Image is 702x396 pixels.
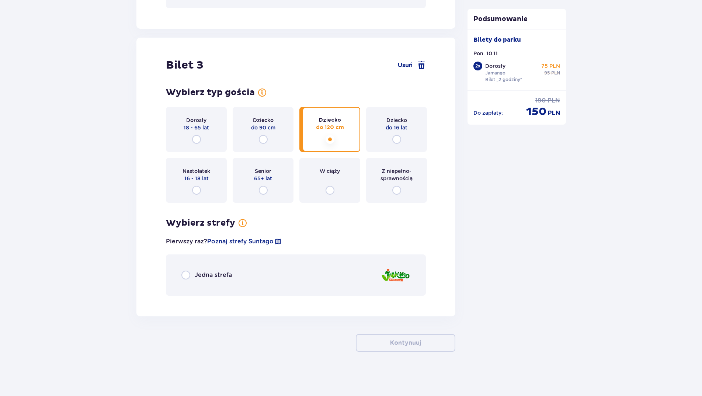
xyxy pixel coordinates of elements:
span: do 120 cm [316,124,344,131]
span: do 90 cm [251,124,275,131]
span: 16 - 18 lat [184,175,209,182]
span: 95 [544,70,550,76]
p: Bilet „2 godziny” [485,76,522,83]
p: Kontynuuj [390,339,421,347]
div: 2 x [473,62,482,70]
h3: Wybierz strefy [166,218,235,229]
span: Nastolatek [183,167,210,175]
span: Senior [255,167,271,175]
img: Jamango [381,265,410,286]
p: Podsumowanie [468,15,566,24]
h2: Bilet 3 [166,58,204,72]
span: Jedna strefa [195,271,232,279]
p: Do zapłaty : [473,109,503,117]
span: W ciąży [320,167,340,175]
span: 65+ lat [254,175,272,182]
p: Pon. 10.11 [473,50,498,57]
span: 18 - 65 lat [184,124,209,131]
a: Poznaj strefy Suntago [207,237,274,246]
p: Pierwszy raz? [166,237,282,246]
span: Dorosły [186,117,206,124]
span: Z niepełno­sprawnością [373,167,420,182]
p: 75 PLN [541,62,560,70]
span: Usuń [398,61,413,69]
button: Kontynuuj [356,334,455,352]
p: Dorosły [485,62,505,70]
span: Dziecko [319,117,341,124]
span: PLN [551,70,560,76]
span: 150 [526,105,546,119]
span: PLN [548,109,560,117]
span: Dziecko [253,117,274,124]
span: PLN [548,97,560,105]
h3: Wybierz typ gościa [166,87,255,98]
span: 190 [535,97,546,105]
span: Dziecko [386,117,407,124]
p: Jamango [485,70,505,76]
p: Bilety do parku [473,36,521,44]
span: do 16 lat [386,124,407,131]
a: Usuń [398,61,426,70]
